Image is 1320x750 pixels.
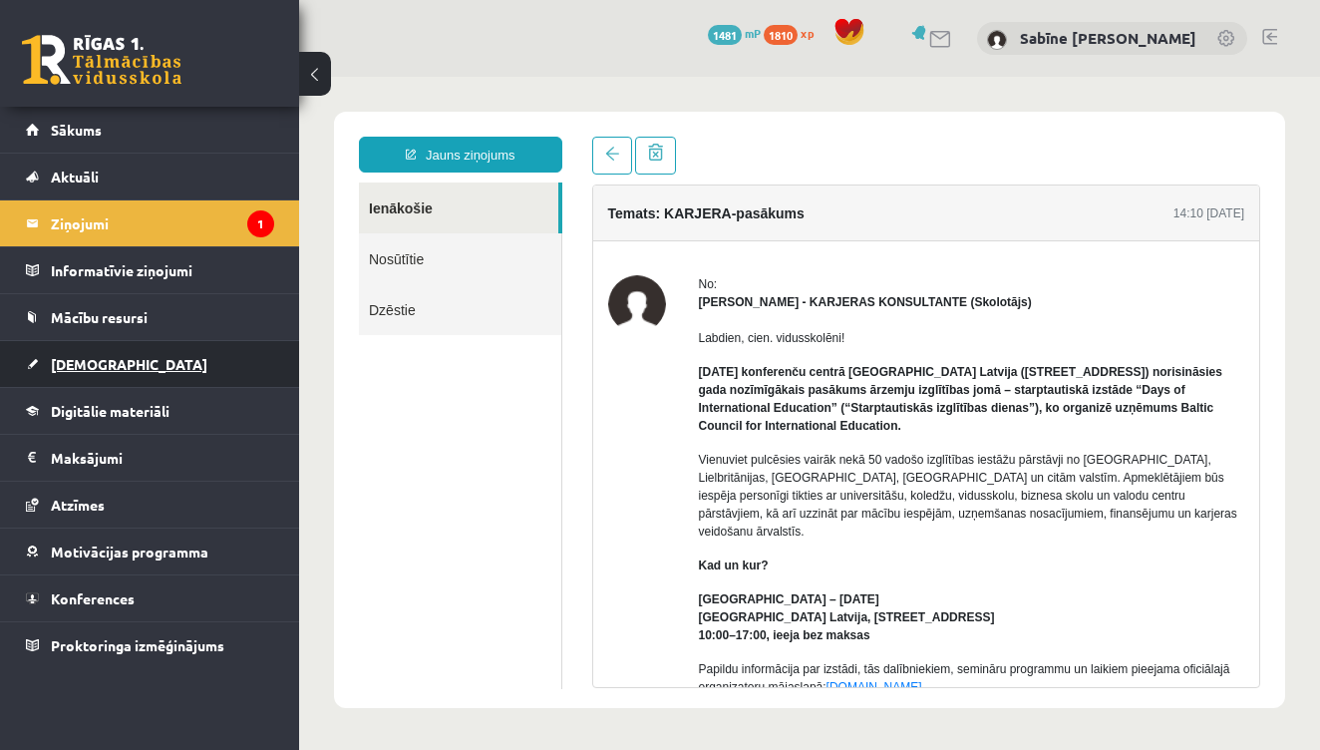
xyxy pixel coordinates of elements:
[60,60,263,96] a: Jauns ziņojums
[400,583,946,619] p: Papildu informācija par izstādi, tās dalībniekiem, semināru programmu un laikiem pieejama oficiāl...
[51,496,105,514] span: Atzīmes
[247,210,274,237] i: 1
[51,200,274,246] legend: Ziņojumi
[400,516,696,565] strong: [GEOGRAPHIC_DATA] – [DATE] [GEOGRAPHIC_DATA] Latvija, [STREET_ADDRESS] 10:00–17:00, ieeja bez maksas
[26,388,274,434] a: Digitālie materiāli
[400,198,946,216] div: No:
[708,25,761,41] a: 1481 mP
[26,154,274,199] a: Aktuāli
[309,129,505,145] h4: Temats: KARJERA-pasākums
[26,200,274,246] a: Ziņojumi1
[51,402,169,420] span: Digitālie materiāli
[51,355,207,373] span: [DEMOGRAPHIC_DATA]
[60,157,262,207] a: Nosūtītie
[26,575,274,621] a: Konferences
[801,25,814,41] span: xp
[26,435,274,481] a: Maksājumi
[527,603,623,617] a: [DOMAIN_NAME]
[26,529,274,574] a: Motivācijas programma
[26,482,274,528] a: Atzīmes
[51,589,135,607] span: Konferences
[60,207,262,258] a: Dzēstie
[400,218,733,232] strong: [PERSON_NAME] - KARJERAS KONSULTANTE (Skolotājs)
[764,25,824,41] a: 1810 xp
[400,374,946,464] p: Vienuviet pulcēsies vairāk nekā 50 vadošo izglītības iestāžu pārstāvji no [GEOGRAPHIC_DATA], Liel...
[51,168,99,186] span: Aktuāli
[745,25,761,41] span: mP
[26,247,274,293] a: Informatīvie ziņojumi
[874,128,945,146] div: 14:10 [DATE]
[51,543,208,561] span: Motivācijas programma
[51,435,274,481] legend: Maksājumi
[51,247,274,293] legend: Informatīvie ziņojumi
[26,341,274,387] a: [DEMOGRAPHIC_DATA]
[987,30,1007,50] img: Sabīne Tīna Tomane
[26,294,274,340] a: Mācību resursi
[708,25,742,45] span: 1481
[51,308,148,326] span: Mācību resursi
[309,198,367,256] img: Karīna Saveļjeva - KARJERAS KONSULTANTE
[51,636,224,654] span: Proktoringa izmēģinājums
[400,288,923,356] strong: [DATE] konferenču centrā [GEOGRAPHIC_DATA] Latvija ([STREET_ADDRESS]) norisināsies gada nozīmīgāk...
[26,107,274,153] a: Sākums
[764,25,798,45] span: 1810
[400,252,946,270] p: Labdien, cien. vidusskolēni!
[51,121,102,139] span: Sākums
[1020,28,1196,48] a: Sabīne [PERSON_NAME]
[26,622,274,668] a: Proktoringa izmēģinājums
[400,482,470,496] strong: Kad un kur?
[22,35,181,85] a: Rīgas 1. Tālmācības vidusskola
[60,106,259,157] a: Ienākošie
